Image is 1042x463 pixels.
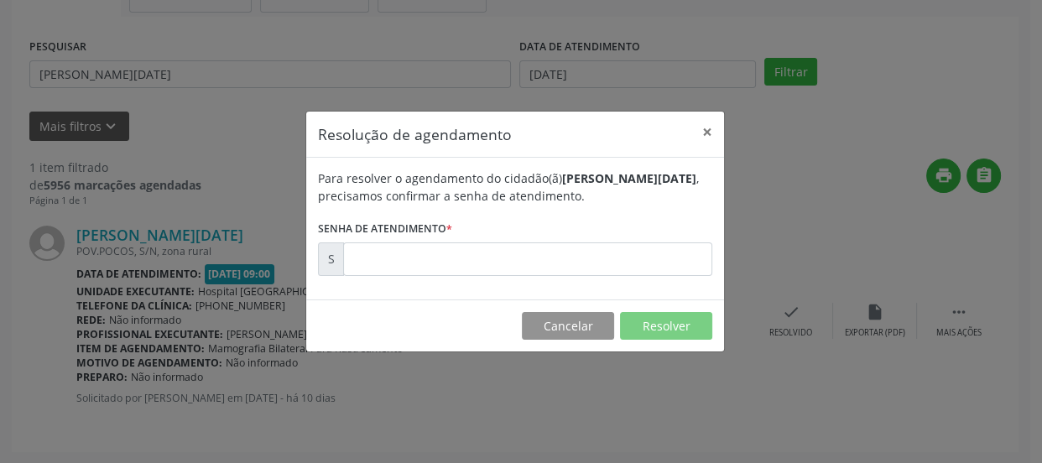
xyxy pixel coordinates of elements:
button: Cancelar [522,312,614,341]
div: S [318,242,344,276]
label: Senha de atendimento [318,216,452,242]
button: Close [690,112,724,153]
b: [PERSON_NAME][DATE] [562,170,696,186]
button: Resolver [620,312,712,341]
h5: Resolução de agendamento [318,123,512,145]
div: Para resolver o agendamento do cidadão(ã) , precisamos confirmar a senha de atendimento. [318,169,712,205]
